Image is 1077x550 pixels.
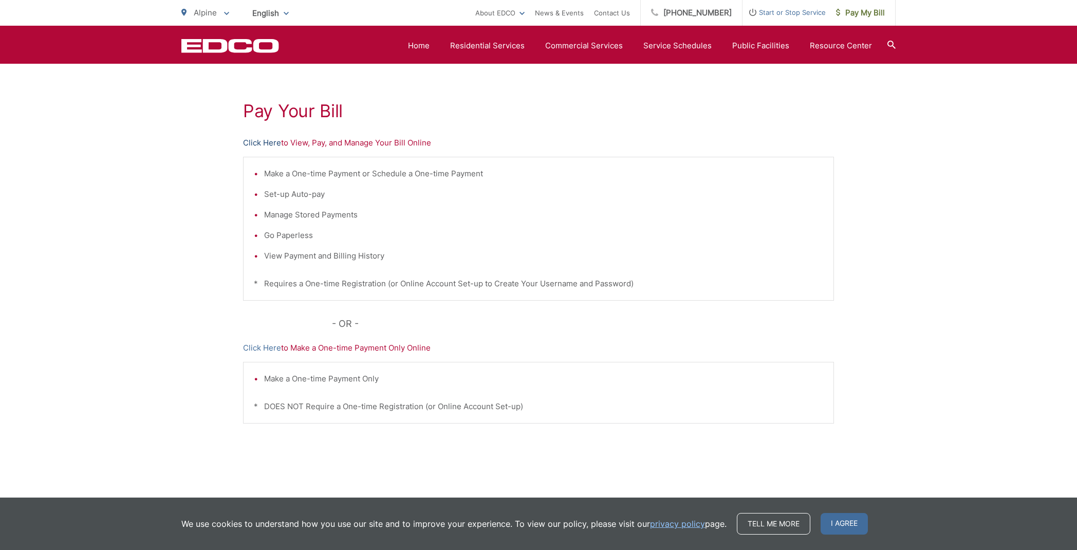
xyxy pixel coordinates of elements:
li: Make a One-time Payment or Schedule a One-time Payment [264,168,823,180]
li: View Payment and Billing History [264,250,823,262]
h1: Pay Your Bill [243,101,834,121]
a: Click Here [243,137,281,149]
a: Tell me more [737,513,810,535]
li: Go Paperless [264,229,823,242]
a: Home [408,40,430,52]
span: English [245,4,296,22]
p: to Make a One-time Payment Only Online [243,342,834,354]
a: About EDCO [475,7,525,19]
span: I agree [821,513,868,535]
a: Public Facilities [732,40,789,52]
a: privacy policy [650,518,705,530]
p: We use cookies to understand how you use our site and to improve your experience. To view our pol... [181,518,727,530]
a: Residential Services [450,40,525,52]
span: Alpine [194,8,217,17]
a: Contact Us [594,7,630,19]
a: Service Schedules [643,40,712,52]
li: Set-up Auto-pay [264,188,823,200]
a: News & Events [535,7,584,19]
a: Click Here [243,342,281,354]
li: Make a One-time Payment Only [264,373,823,385]
p: * DOES NOT Require a One-time Registration (or Online Account Set-up) [254,400,823,413]
p: * Requires a One-time Registration (or Online Account Set-up to Create Your Username and Password) [254,278,823,290]
span: Pay My Bill [836,7,885,19]
a: Commercial Services [545,40,623,52]
a: Resource Center [810,40,872,52]
li: Manage Stored Payments [264,209,823,221]
p: - OR - [332,316,834,332]
p: to View, Pay, and Manage Your Bill Online [243,137,834,149]
a: EDCD logo. Return to the homepage. [181,39,279,53]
